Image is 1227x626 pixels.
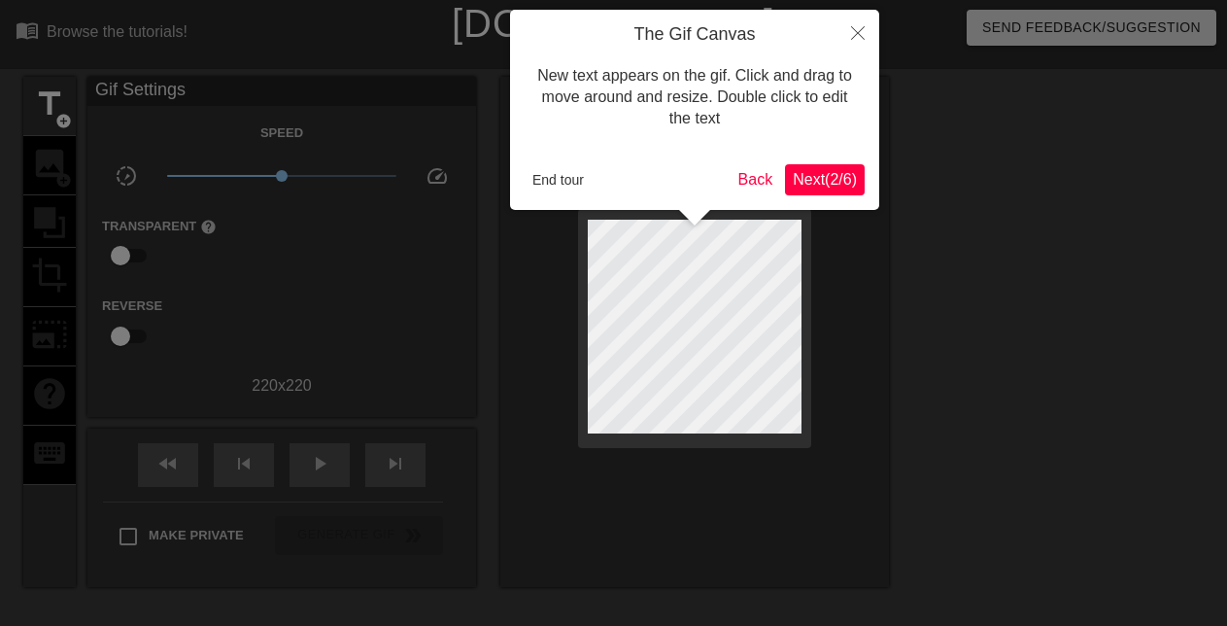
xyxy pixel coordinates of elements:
[525,165,592,194] button: End tour
[836,10,879,54] button: Close
[525,46,865,150] div: New text appears on the gif. Click and drag to move around and resize. Double click to edit the text
[731,164,781,195] button: Back
[525,24,865,46] h4: The Gif Canvas
[793,171,857,188] span: Next ( 2 / 6 )
[785,164,865,195] button: Next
